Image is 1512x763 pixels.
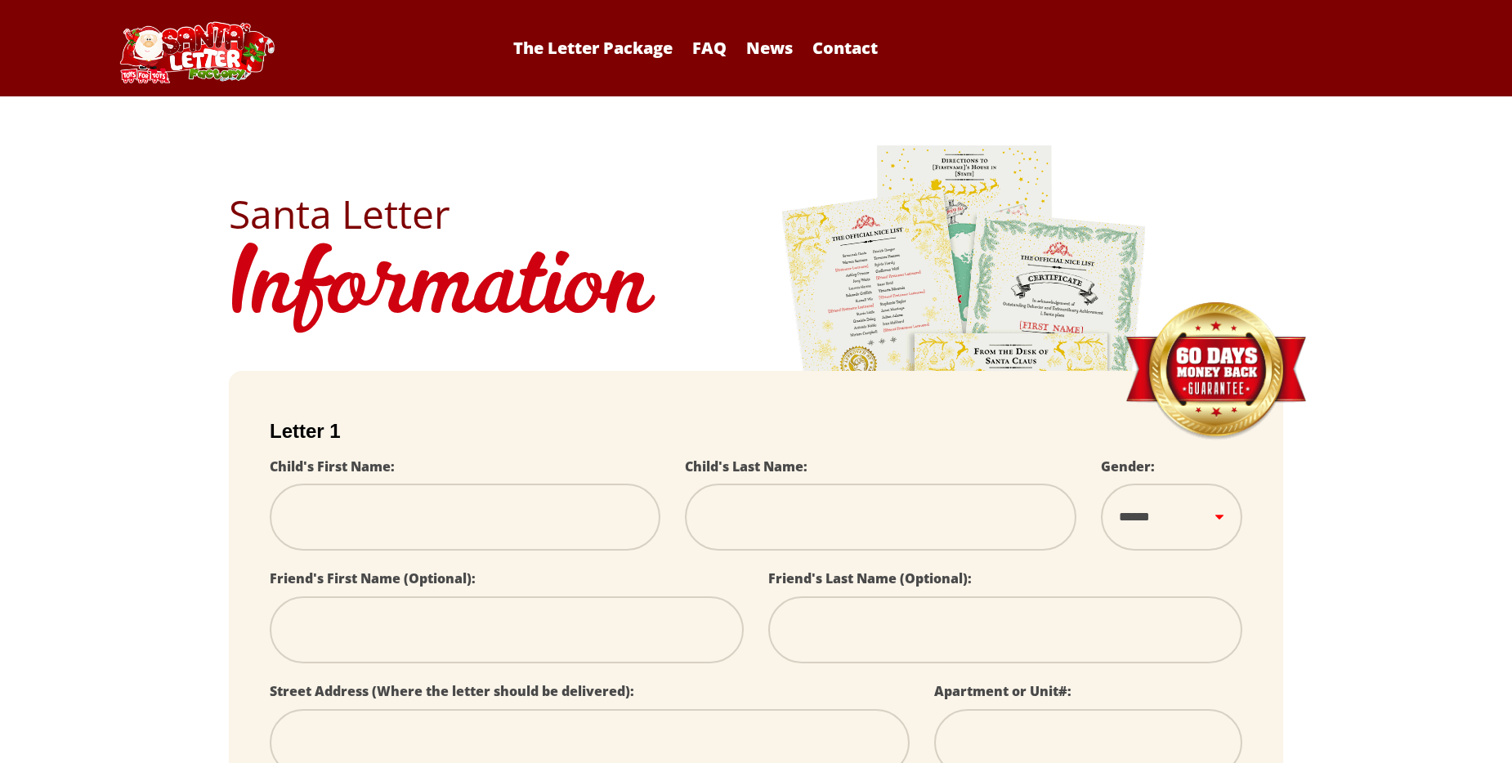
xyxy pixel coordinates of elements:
h2: Letter 1 [270,420,1242,443]
img: letters.png [781,143,1148,600]
iframe: Opens a widget where you can find more information [1407,714,1496,755]
img: Money Back Guarantee [1124,301,1308,441]
a: Contact [804,37,886,59]
img: Santa Letter Logo [114,21,278,83]
label: Friend's First Name (Optional): [270,569,476,587]
label: Child's First Name: [270,457,395,475]
a: News [738,37,801,59]
h1: Information [229,234,1283,346]
a: FAQ [684,37,735,59]
label: Friend's Last Name (Optional): [768,569,972,587]
label: Apartment or Unit#: [934,682,1071,700]
label: Child's Last Name: [685,457,807,475]
label: Gender: [1101,457,1155,475]
h2: Santa Letter [229,194,1283,234]
label: Street Address (Where the letter should be delivered): [270,682,634,700]
a: The Letter Package [505,37,681,59]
